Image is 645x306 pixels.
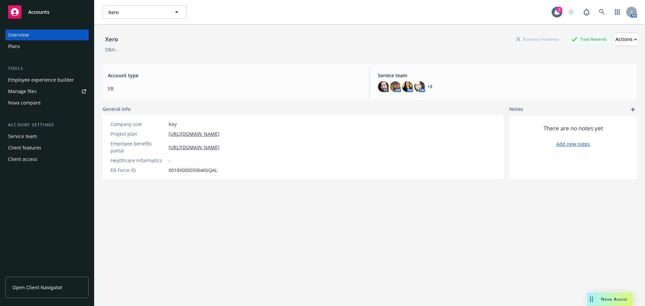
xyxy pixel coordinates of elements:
[414,81,425,92] img: photo
[587,293,633,306] button: Nova Assist
[390,81,401,92] img: photo
[8,41,20,52] div: Plans
[169,130,219,137] a: [URL][DOMAIN_NAME]
[108,85,361,92] span: EB
[428,85,432,89] a: +2
[108,72,361,79] span: Account type
[587,293,596,306] div: Drag to move
[556,140,590,147] a: Add new notes
[580,5,593,19] a: Report a Bug
[5,122,89,128] div: Account settings
[169,167,217,174] span: 0018X00003IBxKbQAL
[5,3,89,21] a: Accounts
[111,167,166,174] div: EB Force ID
[378,81,389,92] img: photo
[169,121,177,128] span: Key
[12,284,62,291] span: Open Client Navigator
[105,46,118,53] div: DBA: -
[5,131,89,142] a: Service team
[5,65,89,72] div: Tools
[402,81,413,92] img: photo
[102,5,186,19] button: Xero
[102,35,121,44] div: Xero
[513,35,563,43] div: Business Insurance
[5,97,89,108] a: Nova compare
[556,7,562,13] div: 2
[5,75,89,85] a: Employee experience builder
[8,154,37,165] div: Client access
[568,35,610,43] div: Total Rewards
[169,157,170,164] span: -
[5,154,89,165] a: Client access
[5,30,89,40] a: Overview
[629,105,637,114] a: add
[595,5,609,19] a: Search
[111,130,166,137] div: Project plan
[111,157,166,164] div: Healthcare Informatics
[611,5,624,19] a: Switch app
[8,97,41,108] div: Nova compare
[28,9,49,15] span: Accounts
[8,30,29,40] div: Overview
[102,105,131,113] span: General info
[544,124,603,132] span: There are no notes yet
[564,5,578,19] a: Start snowing
[615,33,637,46] button: Actions
[8,142,41,153] div: Client features
[111,121,166,128] div: Company size
[5,41,89,52] a: Plans
[509,105,523,114] span: Notes
[5,86,89,97] a: Manage files
[378,72,632,79] span: Service team
[169,144,219,151] a: [URL][DOMAIN_NAME]
[108,9,166,16] span: Xero
[5,142,89,153] a: Client features
[8,131,37,142] div: Service team
[601,296,628,302] span: Nova Assist
[111,140,166,154] div: Employee benefits portal
[8,86,37,97] div: Manage files
[8,75,74,85] div: Employee experience builder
